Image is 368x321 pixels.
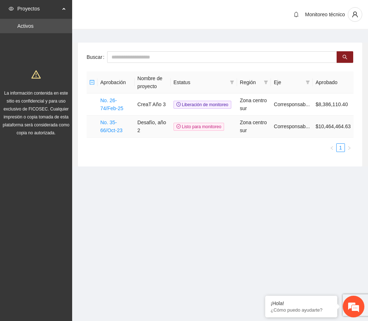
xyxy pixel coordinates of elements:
[100,120,122,133] a: No. 35-66/Oct-23
[31,70,41,79] span: warning
[176,102,181,107] span: clock-circle
[135,116,171,138] td: Desafío, año 2
[313,71,354,94] th: Aprobado
[240,78,261,86] span: Región
[3,91,70,135] span: La información contenida en este sitio es confidencial y para uso exclusivo de FICOSEC. Cualquier...
[17,1,60,16] span: Proyectos
[271,300,332,306] div: ¡Hola!
[9,6,14,11] span: eye
[348,7,362,22] button: user
[17,23,34,29] a: Activos
[345,143,354,152] li: Next Page
[313,94,354,116] td: $8,386,110.40
[271,307,332,313] p: ¿Cómo puedo ayudarte?
[176,124,181,129] span: check-circle
[313,116,354,138] td: $10,464,464.63
[348,11,362,18] span: user
[274,123,310,129] span: Corresponsab...
[100,97,123,111] a: No. 26-74/Feb-25
[174,78,227,86] span: Estatus
[337,144,345,152] a: 1
[264,80,268,84] span: filter
[274,78,303,86] span: Eje
[135,94,171,116] td: CreaT Año 3
[230,80,234,84] span: filter
[89,80,95,85] span: minus-square
[97,71,135,94] th: Aprobación
[291,12,302,17] span: bell
[304,77,311,88] span: filter
[87,51,107,63] label: Buscar
[328,143,336,152] li: Previous Page
[290,9,302,20] button: bell
[345,143,354,152] button: right
[237,94,271,116] td: Zona centro sur
[237,116,271,138] td: Zona centro sur
[274,101,310,107] span: Corresponsab...
[305,12,345,17] span: Monitoreo técnico
[347,146,351,150] span: right
[330,146,334,150] span: left
[336,143,345,152] li: 1
[337,51,353,63] button: search
[174,123,224,131] span: Listo para monitoreo
[262,77,270,88] span: filter
[228,77,236,88] span: filter
[342,55,347,60] span: search
[135,71,171,94] th: Nombre de proyecto
[328,143,336,152] button: left
[174,101,231,109] span: Liberación de monitoreo
[306,80,310,84] span: filter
